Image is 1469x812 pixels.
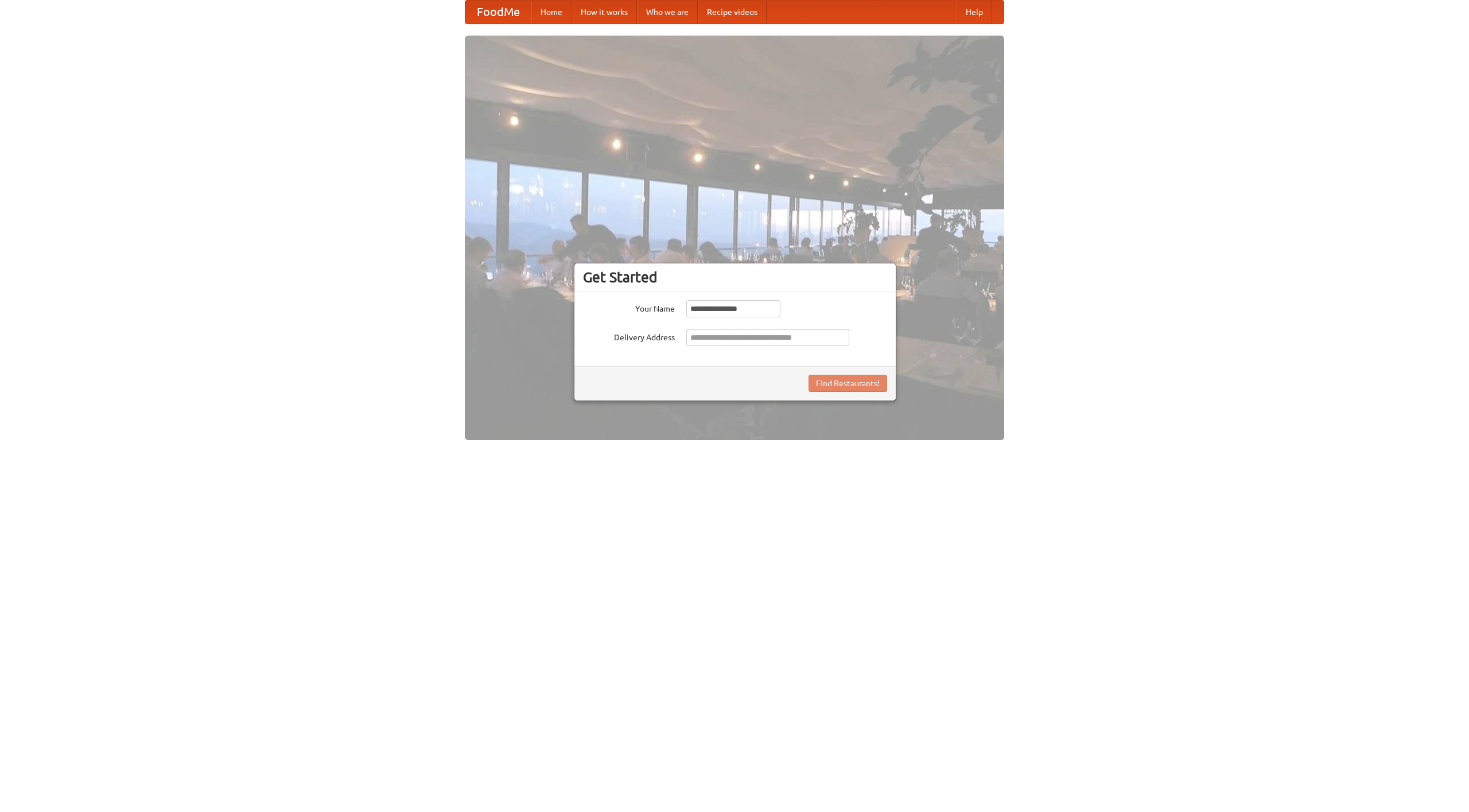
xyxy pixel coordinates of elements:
a: Home [531,1,572,24]
a: FoodMe [465,1,531,24]
label: Delivery Address [583,329,675,343]
button: Find Restaurants! [809,375,887,392]
a: How it works [572,1,637,24]
label: Your Name [583,300,675,314]
a: Recipe videos [698,1,767,24]
a: Who we are [637,1,698,24]
a: Help [957,1,992,24]
h3: Get Started [583,269,887,286]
